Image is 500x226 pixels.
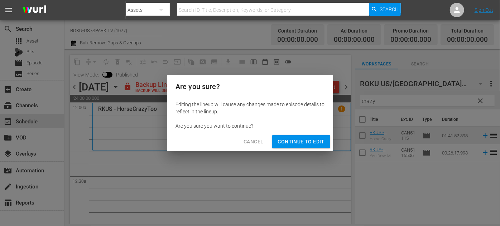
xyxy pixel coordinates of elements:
[17,2,52,19] img: ans4CAIJ8jUAAAAAAAAAAAAAAAAAAAAAAAAgQb4GAAAAAAAAAAAAAAAAAAAAAAAAJMjXAAAAAAAAAAAAAAAAAAAAAAAAgAT5G...
[4,6,13,14] span: menu
[278,137,324,146] span: Continue to Edit
[176,81,324,92] h2: Are you sure?
[176,101,324,115] div: Editing the lineup will cause any changes made to episode details to reflect in the lineup.
[272,135,330,148] button: Continue to Edit
[176,122,324,129] div: Are you sure you want to continue?
[475,7,493,13] a: Sign Out
[380,3,399,16] span: Search
[238,135,269,148] button: Cancel
[244,137,263,146] span: Cancel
